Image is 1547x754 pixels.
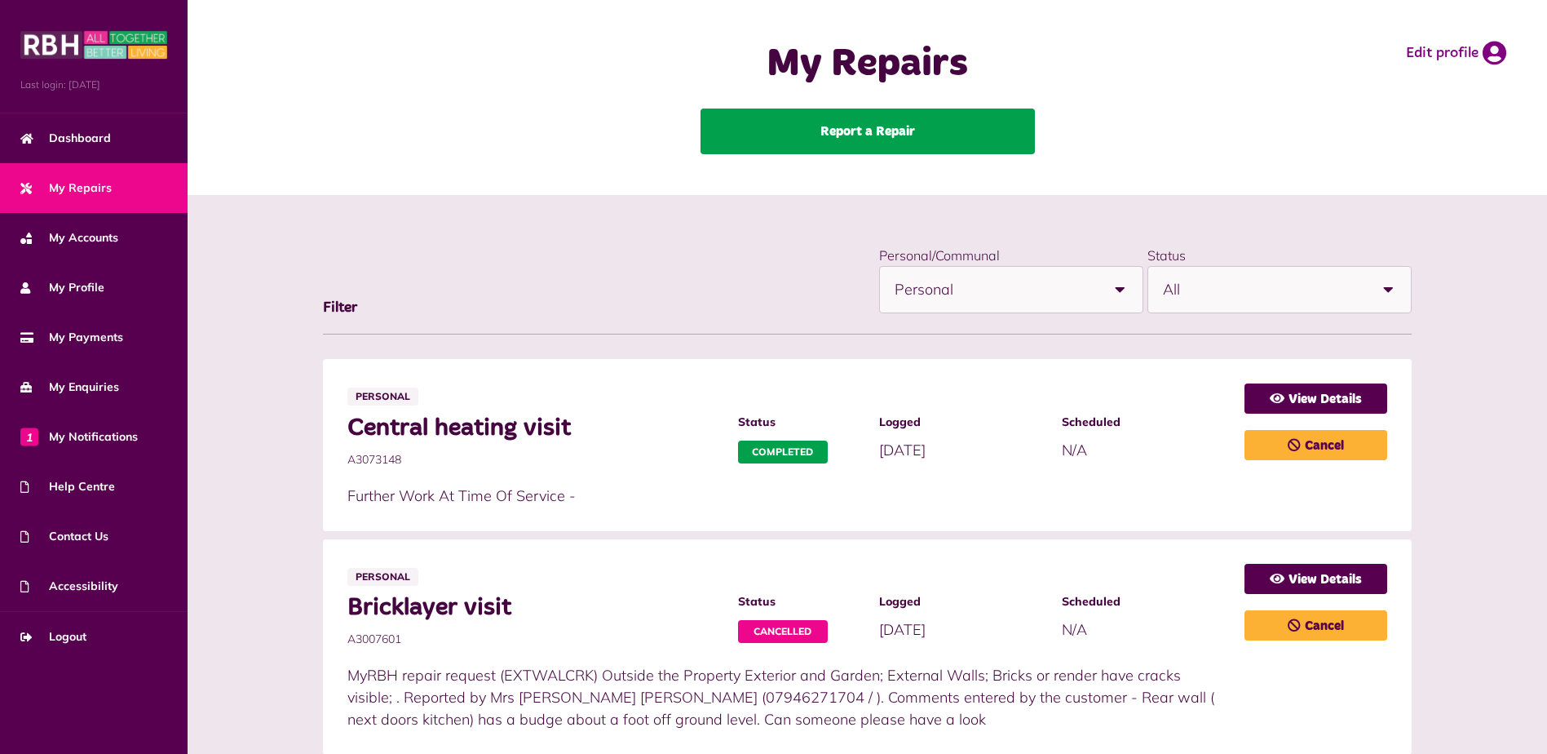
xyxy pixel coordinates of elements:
[1244,610,1387,641] a: Cancel
[347,451,722,468] span: A3073148
[879,414,1045,431] span: Logged
[347,593,722,623] span: Bricklayer visit
[1244,430,1387,460] a: Cancel
[1406,41,1506,65] a: Edit profile
[1147,247,1186,264] label: Status
[20,180,112,197] span: My Repairs
[879,247,1000,264] label: Personal/Communal
[20,29,167,61] img: MyRBH
[1163,267,1365,313] span: All
[20,130,111,147] span: Dashboard
[738,414,863,431] span: Status
[879,593,1045,610] span: Logged
[544,41,1191,88] h1: My Repairs
[879,620,926,639] span: [DATE]
[20,478,115,495] span: Help Centre
[1062,620,1087,639] span: N/A
[20,279,104,296] span: My Profile
[738,593,863,610] span: Status
[20,628,86,645] span: Logout
[701,109,1035,154] a: Report a Repair
[20,428,38,446] span: 1
[1062,414,1228,431] span: Scheduled
[20,229,118,246] span: My Accounts
[20,329,123,346] span: My Payments
[347,568,418,586] span: Personal
[347,664,1229,730] p: MyRBH repair request (EXTWALCRK) Outside the Property Exterior and Garden; External Walls; Bricks...
[20,578,118,595] span: Accessibility
[347,631,722,648] span: A3007601
[1062,441,1087,459] span: N/A
[20,528,108,545] span: Contact Us
[895,267,1097,313] span: Personal
[347,414,722,443] span: Central heating visit
[879,441,926,459] span: [DATE]
[20,428,138,446] span: My Notifications
[347,485,1229,507] p: Further Work At Time Of Service -
[738,441,828,463] span: Completed
[20,78,167,92] span: Last login: [DATE]
[1244,564,1387,594] a: View Details
[347,388,418,406] span: Personal
[1062,593,1228,610] span: Scheduled
[323,300,357,315] span: Filter
[1244,384,1387,414] a: View Details
[20,379,119,396] span: My Enquiries
[738,620,828,643] span: Cancelled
